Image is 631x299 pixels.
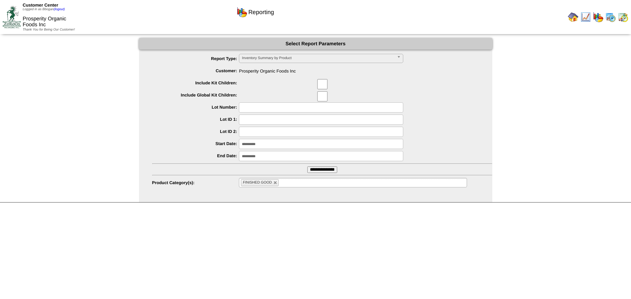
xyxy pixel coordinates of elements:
[152,117,239,122] label: Lot ID 1:
[242,54,394,62] span: Inventory Summary by Product
[54,8,65,11] a: (logout)
[152,153,239,158] label: End Date:
[139,38,492,50] div: Select Report Parameters
[152,180,239,185] label: Product Category(s):
[593,12,603,22] img: graph.gif
[152,93,239,97] label: Include Global Kit Children:
[580,12,591,22] img: line_graph.gif
[152,68,239,73] label: Customer:
[152,56,239,61] label: Report Type:
[23,8,65,11] span: Logged in as Bbogan
[3,6,21,28] img: ZoRoCo_Logo(Green%26Foil)%20jpg.webp
[152,80,239,85] label: Include Kit Children:
[605,12,616,22] img: calendarprod.gif
[152,141,239,146] label: Start Date:
[23,16,66,28] span: Prosperity Organic Foods Inc
[568,12,578,22] img: home.gif
[152,105,239,110] label: Lot Number:
[248,9,274,16] span: Reporting
[618,12,628,22] img: calendarinout.gif
[152,129,239,134] label: Lot ID 2:
[152,66,492,74] span: Prosperity Organic Foods Inc
[23,28,75,32] span: Thank You for Being Our Customer!
[23,3,58,8] span: Customer Center
[243,181,272,184] span: FINISHED GOOD
[237,7,247,17] img: graph.gif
